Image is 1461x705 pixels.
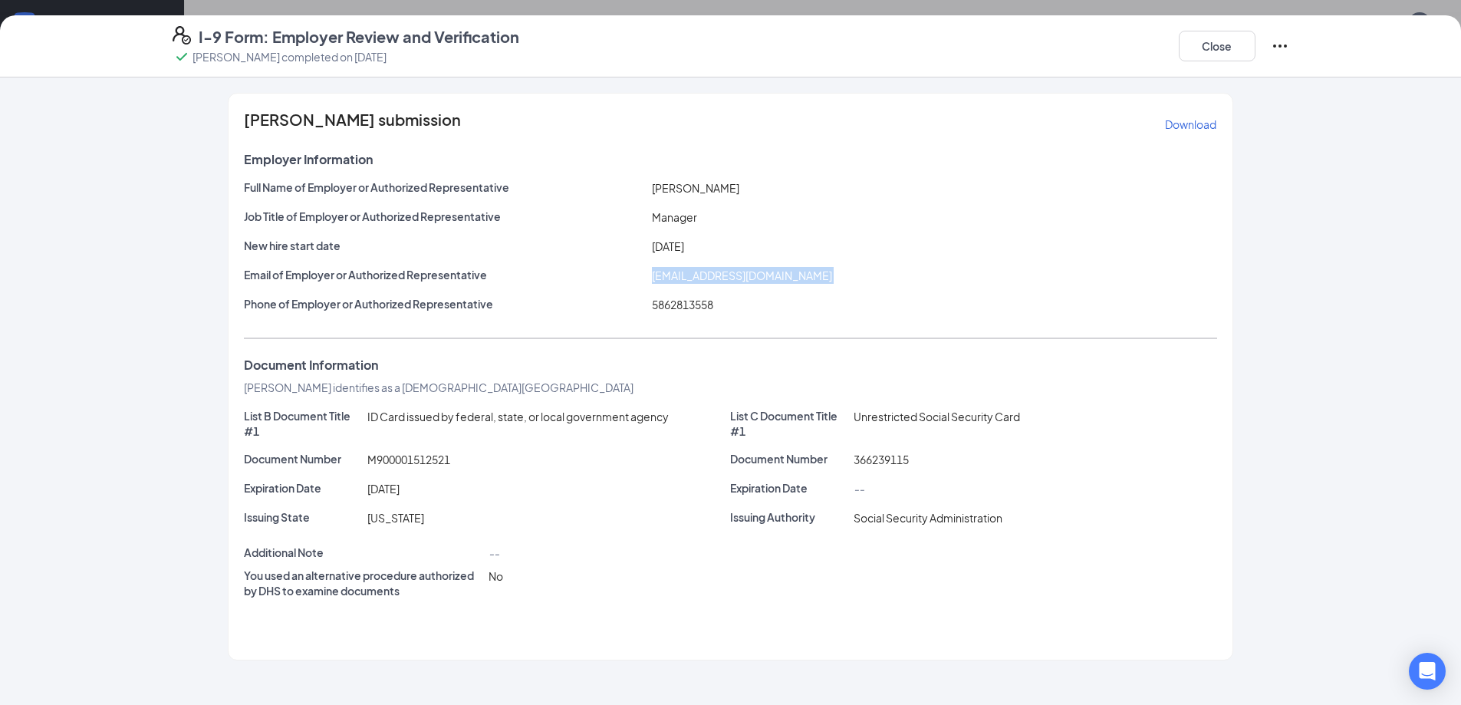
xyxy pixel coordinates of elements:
p: Full Name of Employer or Authorized Representative [244,180,646,195]
svg: Ellipses [1271,37,1289,55]
p: New hire start date [244,238,646,253]
p: [PERSON_NAME] completed on [DATE] [192,49,387,64]
span: 5862813558 [652,298,713,311]
p: Document Number [244,451,361,466]
button: Close [1179,31,1255,61]
span: Employer Information [244,152,373,167]
svg: FormI9EVerifyIcon [173,26,191,44]
span: [DATE] [367,482,400,496]
span: Document Information [244,357,378,373]
p: Document Number [730,451,847,466]
span: [PERSON_NAME] submission [244,112,461,137]
svg: Checkmark [173,48,191,66]
span: [US_STATE] [367,511,424,525]
span: 366239115 [854,453,909,466]
div: Open Intercom Messenger [1409,653,1446,690]
span: Unrestricted Social Security Card [854,410,1020,423]
span: [EMAIL_ADDRESS][DOMAIN_NAME] [652,268,832,282]
span: ID Card issued by federal, state, or local government agency [367,410,669,423]
span: M900001512521 [367,453,450,466]
p: Email of Employer or Authorized Representative [244,267,646,282]
p: You used an alternative procedure authorized by DHS to examine documents [244,568,482,598]
span: [DATE] [652,239,684,253]
span: No [489,569,503,583]
p: Download [1165,117,1216,132]
h4: I-9 Form: Employer Review and Verification [199,26,519,48]
p: Phone of Employer or Authorized Representative [244,296,646,311]
span: [PERSON_NAME] identifies as a [DEMOGRAPHIC_DATA][GEOGRAPHIC_DATA] [244,381,633,394]
p: Issuing Authority [730,509,847,525]
p: Expiration Date [730,480,847,496]
p: Additional Note [244,545,482,560]
span: Manager [652,210,697,224]
p: List C Document Title #1 [730,408,847,439]
p: Issuing State [244,509,361,525]
p: Job Title of Employer or Authorized Representative [244,209,646,224]
span: Social Security Administration [854,511,1002,525]
span: [PERSON_NAME] [652,181,739,195]
p: Expiration Date [244,480,361,496]
p: List B Document Title #1 [244,408,361,439]
span: -- [489,546,499,560]
button: Download [1164,112,1217,137]
span: -- [854,482,864,496]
